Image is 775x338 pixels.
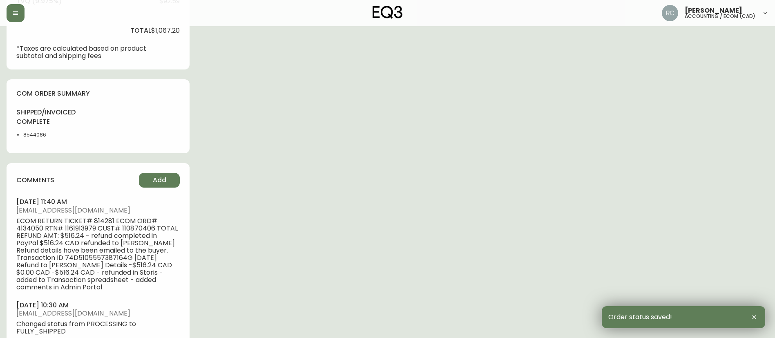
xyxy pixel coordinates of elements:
[685,14,755,19] h5: accounting / ecom (cad)
[16,108,64,126] h4: shipped/invoiced complete
[151,27,180,34] span: $1,067.20
[130,26,151,35] h4: total
[23,131,64,139] li: 8544086
[373,6,403,19] img: logo
[16,301,180,310] h4: [DATE] 10:30 am
[16,207,180,214] span: [EMAIL_ADDRESS][DOMAIN_NAME]
[16,176,54,185] h4: comments
[16,89,180,98] h4: com order summary
[662,5,678,21] img: f4ba4e02bd060be8f1386e3ca455bd0e
[139,173,180,188] button: Add
[608,313,672,321] span: Order status saved!
[16,320,180,335] span: Changed status from PROCESSING to FULLY_SHIPPED
[16,217,180,291] span: ECOM RETURN TICKET# 814281 ECOM ORD# 4134050 RTN# 1161913979 CUST# 110870406 TOTAL REFUND AMT: $5...
[16,310,180,317] span: [EMAIL_ADDRESS][DOMAIN_NAME]
[16,197,180,206] h4: [DATE] 11:40 am
[685,7,742,14] span: [PERSON_NAME]
[153,176,166,185] span: Add
[16,45,151,60] p: *Taxes are calculated based on product subtotal and shipping fees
